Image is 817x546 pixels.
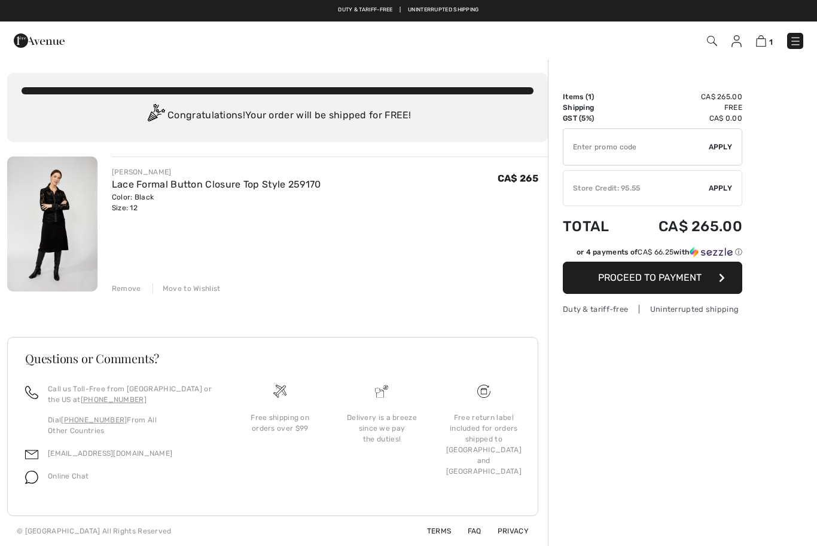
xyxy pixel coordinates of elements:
[14,29,65,53] img: 1ère Avenue
[144,104,167,128] img: Congratulation2.svg
[61,416,127,424] a: [PHONE_NUMBER]
[48,415,215,436] p: Dial From All Other Countries
[563,129,709,165] input: Promo code
[25,471,38,484] img: chat
[789,35,801,47] img: Menu
[731,35,742,47] img: My Info
[112,283,141,294] div: Remove
[7,157,97,292] img: Lace Formal Button Closure Top Style 259170
[588,93,592,101] span: 1
[477,385,490,398] img: Free shipping on orders over $99
[48,449,172,458] a: [EMAIL_ADDRESS][DOMAIN_NAME]
[413,527,452,535] a: Terms
[627,91,742,102] td: CA$ 265.00
[112,179,321,190] a: Lace Formal Button Closure Top Style 259170
[25,386,38,399] img: call
[112,192,321,213] div: Color: Black Size: 12
[707,36,717,46] img: Search
[112,167,321,177] div: [PERSON_NAME]
[239,412,321,434] div: Free shipping on orders over $99
[17,526,172,536] div: © [GEOGRAPHIC_DATA] All Rights Reserved
[14,34,65,45] a: 1ère Avenue
[48,384,215,405] p: Call us Toll-Free from [GEOGRAPHIC_DATA] or the US at
[81,395,147,404] a: [PHONE_NUMBER]
[756,33,773,48] a: 1
[563,247,742,262] div: or 4 payments ofCA$ 66.25withSezzle Click to learn more about Sezzle
[340,412,423,444] div: Delivery is a breeze since we pay the duties!
[48,472,89,480] span: Online Chat
[453,527,481,535] a: FAQ
[563,262,742,294] button: Proceed to Payment
[563,303,742,315] div: Duty & tariff-free | Uninterrupted shipping
[153,283,221,294] div: Move to Wishlist
[22,104,534,128] div: Congratulations! Your order will be shipped for FREE!
[563,183,709,194] div: Store Credit: 95.55
[443,412,525,477] div: Free return label included for orders shipped to [GEOGRAPHIC_DATA] and [GEOGRAPHIC_DATA]
[563,113,627,124] td: GST (5%)
[273,385,286,398] img: Free shipping on orders over $99
[638,248,673,256] span: CA$ 66.25
[756,35,766,47] img: Shopping Bag
[709,142,733,152] span: Apply
[498,173,538,184] span: CA$ 265
[627,206,742,247] td: CA$ 265.00
[690,247,733,257] img: Sezzle
[709,183,733,194] span: Apply
[375,385,388,398] img: Delivery is a breeze since we pay the duties!
[563,102,627,113] td: Shipping
[769,38,773,47] span: 1
[577,247,742,257] div: or 4 payments of with
[483,527,529,535] a: Privacy
[563,91,627,102] td: Items ( )
[627,102,742,113] td: Free
[627,113,742,124] td: CA$ 0.00
[563,206,627,247] td: Total
[25,352,520,364] h3: Questions or Comments?
[25,448,38,461] img: email
[598,272,702,283] span: Proceed to Payment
